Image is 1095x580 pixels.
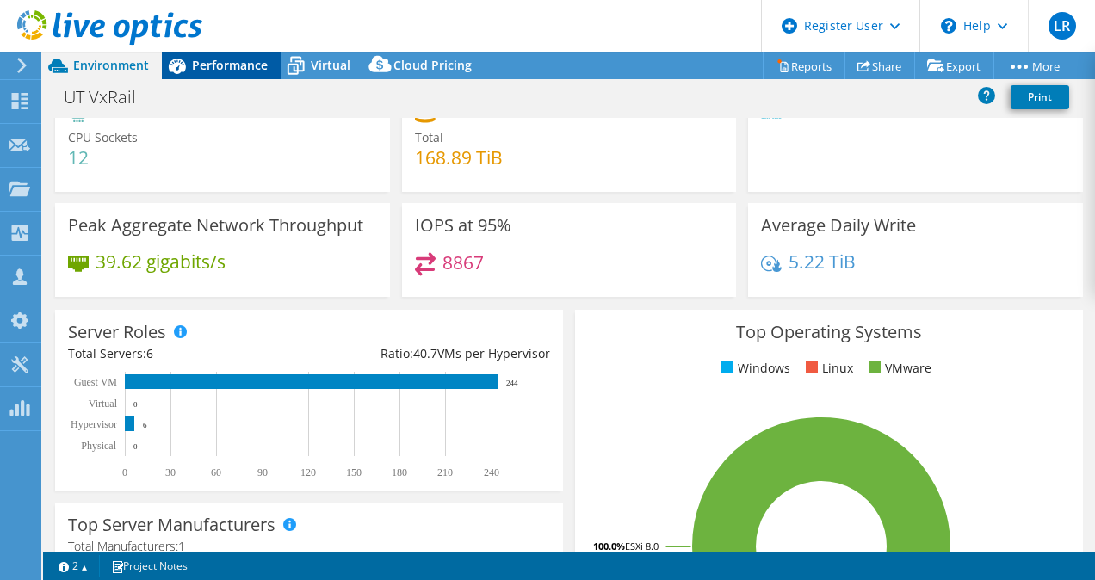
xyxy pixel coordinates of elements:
[993,52,1073,79] a: More
[68,344,309,363] div: Total Servers:
[442,101,520,120] h4: 61.06 TiB
[122,466,127,478] text: 0
[300,101,333,120] h4: 288
[309,344,550,363] div: Ratio: VMs per Hypervisor
[192,57,268,73] span: Performance
[588,323,1070,342] h3: Top Operating Systems
[801,359,853,378] li: Linux
[625,540,659,552] tspan: ESXi 8.0
[442,253,484,272] h4: 8867
[71,418,117,430] text: Hypervisor
[165,466,176,478] text: 30
[68,323,166,342] h3: Server Roles
[925,101,1004,120] h4: 6.74 TiB
[789,101,905,120] h4: 2.73 TiB
[717,359,790,378] li: Windows
[484,466,499,478] text: 240
[415,129,443,145] span: Total
[437,466,453,478] text: 210
[257,466,268,478] text: 90
[415,148,503,167] h4: 168.89 TiB
[300,466,316,478] text: 120
[68,129,138,145] span: CPU Sockets
[96,252,226,271] h4: 39.62 gigabits/s
[211,466,221,478] text: 60
[392,466,407,478] text: 180
[506,379,518,387] text: 244
[96,101,165,120] h4: 216 GHz
[346,466,362,478] text: 150
[133,400,138,409] text: 0
[540,101,628,120] h4: 107.84 TiB
[1011,85,1069,109] a: Print
[89,398,118,410] text: Virtual
[864,359,931,378] li: VMware
[146,345,153,361] span: 6
[789,252,856,271] h4: 5.22 TiB
[74,376,117,388] text: Guest VM
[413,345,437,361] span: 40.7
[99,555,200,577] a: Project Notes
[68,148,138,167] h4: 12
[143,421,147,429] text: 6
[68,515,275,534] h3: Top Server Manufacturers
[761,216,916,235] h3: Average Daily Write
[56,88,163,107] h1: UT VxRail
[178,538,185,554] span: 1
[415,216,511,235] h3: IOPS at 95%
[46,555,100,577] a: 2
[133,442,138,451] text: 0
[844,52,915,79] a: Share
[1049,12,1076,40] span: LR
[73,57,149,73] span: Environment
[81,440,116,452] text: Physical
[941,18,956,34] svg: \n
[914,52,994,79] a: Export
[393,57,472,73] span: Cloud Pricing
[311,57,350,73] span: Virtual
[68,537,550,556] h4: Total Manufacturers:
[185,101,281,120] h4: 604.80 GHz
[68,216,363,235] h3: Peak Aggregate Network Throughput
[763,52,845,79] a: Reports
[593,540,625,552] tspan: 100.0%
